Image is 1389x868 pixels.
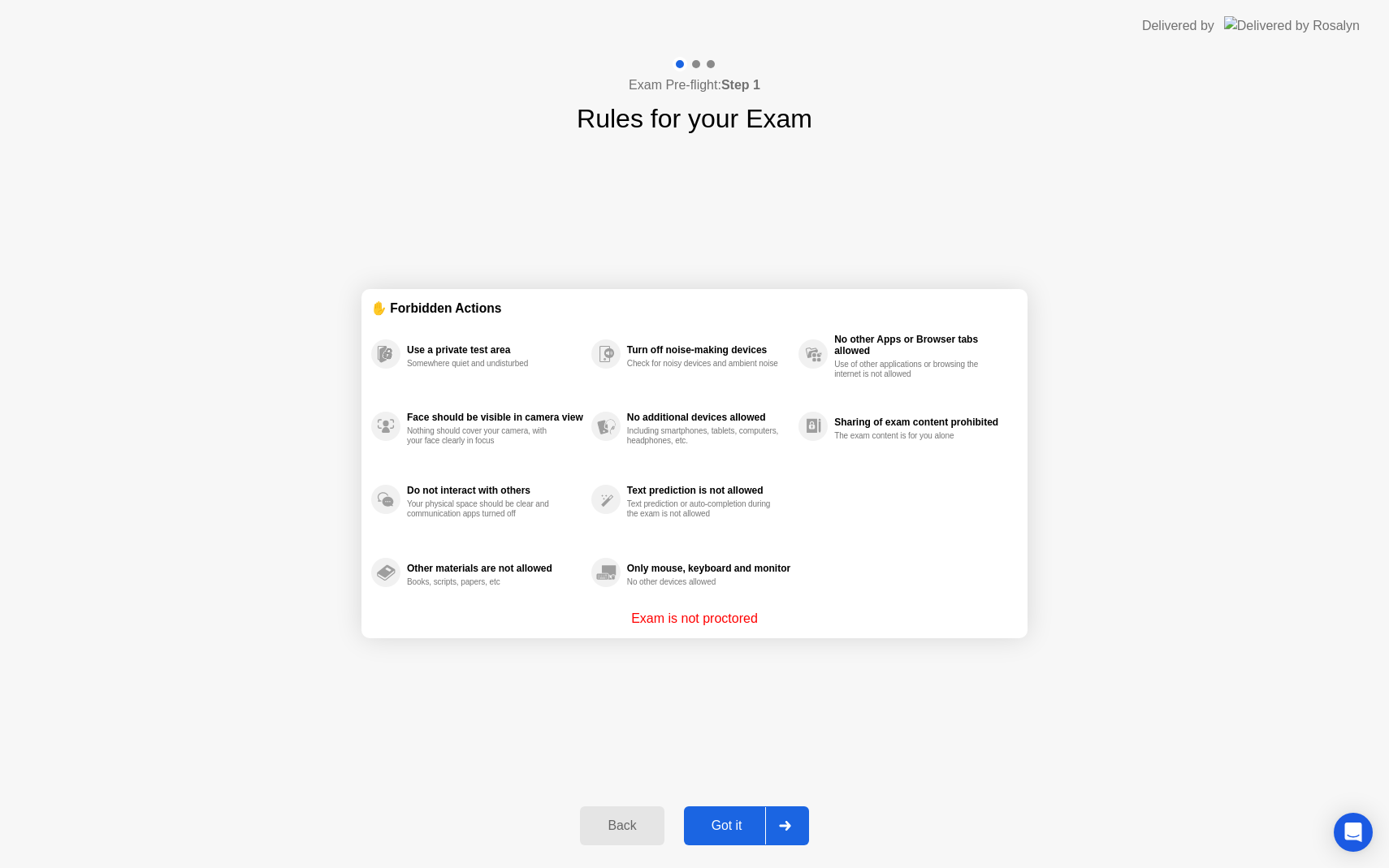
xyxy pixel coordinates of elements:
[627,485,790,496] div: Text prediction is not allowed
[627,344,790,356] div: Turn off noise-making devices
[580,806,664,845] button: Back
[407,499,560,519] div: Your physical space should be clear and communication apps turned off
[627,412,790,423] div: No additional devices allowed
[371,299,1018,317] div: ✋ Forbidden Actions
[585,818,659,833] div: Back
[627,426,781,446] div: Including smartphones, tablets, computers, headphones, etc.
[407,563,583,574] div: Other materials are not allowed
[834,360,988,379] div: Use of other applications or browsing the internet is not allowed
[629,76,760,95] h4: Exam Pre-flight:
[834,334,1010,356] div: No other Apps or Browser tabs allowed
[721,78,760,92] b: Step 1
[407,485,583,496] div: Do not interact with others
[1224,16,1360,35] img: Delivered by Rosalyn
[689,818,765,833] div: Got it
[407,344,583,356] div: Use a private test area
[627,577,781,587] div: No other devices allowed
[834,431,988,441] div: The exam content is for you alone
[631,609,758,628] p: Exam is not proctored
[1142,16,1214,36] div: Delivered by
[577,99,812,138] h1: Rules for your Exam
[684,806,809,845] button: Got it
[407,412,583,423] div: Face should be visible in camera view
[407,426,560,446] div: Nothing should cover your camera, with your face clearly in focus
[627,563,790,574] div: Only mouse, keyboard and monitor
[1334,813,1373,852] div: Open Intercom Messenger
[407,577,560,587] div: Books, scripts, papers, etc
[834,417,1010,428] div: Sharing of exam content prohibited
[407,359,560,369] div: Somewhere quiet and undisturbed
[627,359,781,369] div: Check for noisy devices and ambient noise
[627,499,781,519] div: Text prediction or auto-completion during the exam is not allowed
